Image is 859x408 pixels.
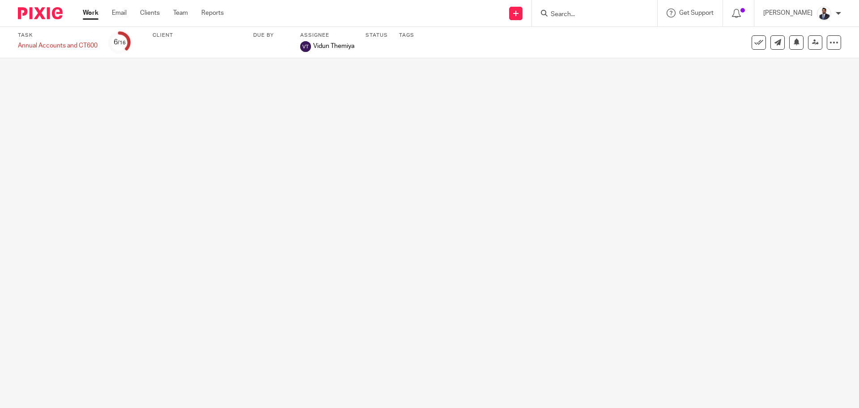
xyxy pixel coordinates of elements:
span: Get Support [679,10,714,16]
label: Client [153,32,242,39]
div: 6 [114,37,126,47]
small: /16 [118,40,126,45]
span: Vidun Themiya [313,42,354,51]
label: Status [366,32,388,39]
a: Email [112,9,127,17]
img: Pixie [18,7,63,19]
label: Task [18,32,98,39]
img: _MG_2399_1.jpg [817,6,831,21]
p: [PERSON_NAME] [763,9,812,17]
div: Annual Accounts and CT600 [18,41,98,50]
img: Vidun Themiya [300,41,311,52]
label: Due by [253,32,289,39]
a: Team [173,9,188,17]
input: Search [550,11,630,19]
a: Clients [140,9,160,17]
label: Tags [399,32,414,39]
label: Assignee [300,32,354,39]
a: Work [83,9,98,17]
a: Reports [201,9,224,17]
